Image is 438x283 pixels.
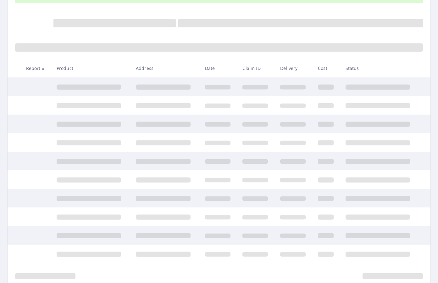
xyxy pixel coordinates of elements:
th: Product [52,59,131,77]
th: Report # [21,59,52,77]
th: Claim ID [237,59,275,77]
th: Status [341,59,420,77]
th: Address [131,59,200,77]
th: Date [200,59,238,77]
th: Delivery [275,59,313,77]
th: Cost [313,59,340,77]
